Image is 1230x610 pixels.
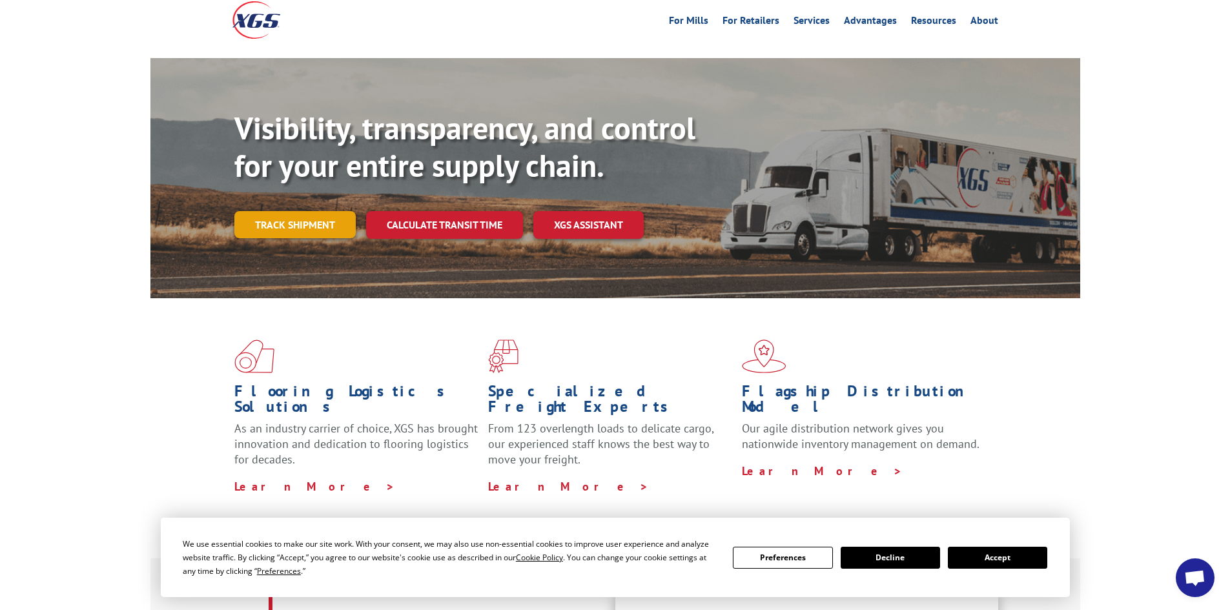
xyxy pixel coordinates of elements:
p: From 123 overlength loads to delicate cargo, our experienced staff knows the best way to move you... [488,421,732,478]
a: Learn More > [488,479,649,494]
button: Preferences [733,547,832,569]
a: Calculate transit time [366,211,523,239]
a: XGS ASSISTANT [533,211,644,239]
div: We use essential cookies to make our site work. With your consent, we may also use non-essential ... [183,537,717,578]
button: Decline [841,547,940,569]
a: Services [794,15,830,30]
img: xgs-icon-total-supply-chain-intelligence-red [234,340,274,373]
a: Open chat [1176,558,1215,597]
a: Learn More > [234,479,395,494]
span: Preferences [257,565,301,576]
a: For Mills [669,15,708,30]
button: Accept [948,547,1047,569]
a: For Retailers [723,15,779,30]
div: Cookie Consent Prompt [161,518,1070,597]
span: As an industry carrier of choice, XGS has brought innovation and dedication to flooring logistics... [234,421,478,467]
img: xgs-icon-focused-on-flooring-red [488,340,518,373]
a: Resources [911,15,956,30]
b: Visibility, transparency, and control for your entire supply chain. [234,108,695,185]
span: Cookie Policy [516,552,563,563]
h1: Flagship Distribution Model [742,383,986,421]
h1: Flooring Logistics Solutions [234,383,478,421]
h1: Specialized Freight Experts [488,383,732,421]
a: About [970,15,998,30]
a: Track shipment [234,211,356,238]
a: Learn More > [742,463,903,478]
img: xgs-icon-flagship-distribution-model-red [742,340,786,373]
span: Our agile distribution network gives you nationwide inventory management on demand. [742,421,979,451]
a: Advantages [844,15,897,30]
